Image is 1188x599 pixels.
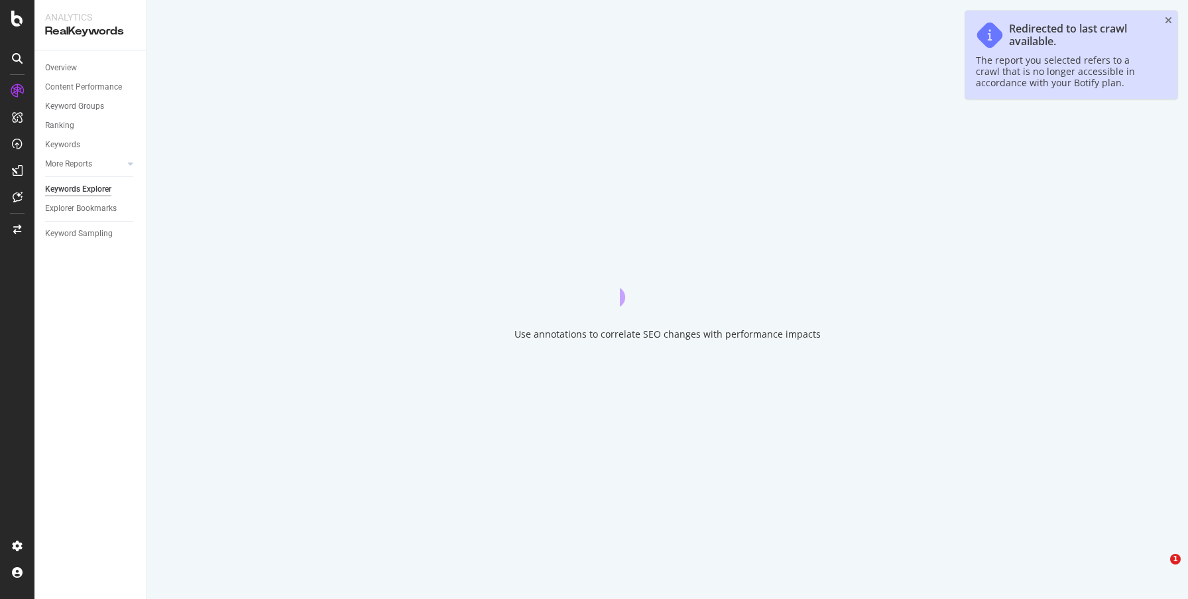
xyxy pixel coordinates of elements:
div: Keyword Sampling [45,227,113,241]
a: Keywords Explorer [45,182,137,196]
div: Keyword Groups [45,100,104,113]
a: Keyword Sampling [45,227,137,241]
div: RealKeywords [45,24,136,39]
div: Redirected to last crawl available. [1009,23,1154,48]
a: Explorer Bookmarks [45,202,137,216]
span: 1 [1170,554,1181,565]
a: Keyword Groups [45,100,137,113]
div: Overview [45,61,77,75]
div: Keywords Explorer [45,182,111,196]
div: Content Performance [45,80,122,94]
iframe: Intercom live chat [1143,554,1175,586]
div: Keywords [45,138,80,152]
a: Overview [45,61,137,75]
div: animation [620,259,715,306]
div: Use annotations to correlate SEO changes with performance impacts [514,328,821,341]
div: close toast [1165,16,1172,25]
a: More Reports [45,157,124,171]
div: Explorer Bookmarks [45,202,117,216]
a: Ranking [45,119,137,133]
div: More Reports [45,157,92,171]
div: Analytics [45,11,136,24]
a: Content Performance [45,80,137,94]
div: The report you selected refers to a crawl that is no longer accessible in accordance with your Bo... [976,54,1154,88]
a: Keywords [45,138,137,152]
div: Ranking [45,119,74,133]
